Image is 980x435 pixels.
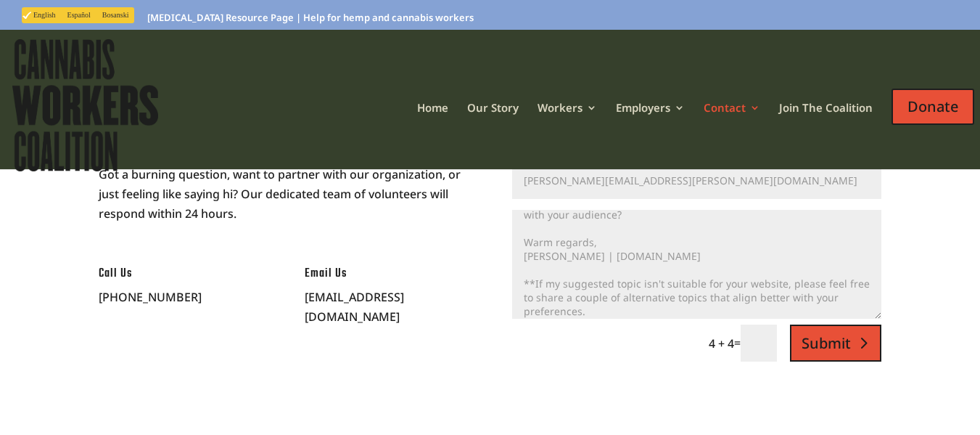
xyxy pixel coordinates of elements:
a: Employers [616,102,685,151]
a: Join The Coalition [779,102,873,151]
a: Home [417,102,448,151]
button: Submit [790,325,881,362]
p: [PHONE_NUMBER] [99,288,262,307]
p: = [701,325,777,362]
span: Bosanski [102,11,129,19]
span: Español [67,11,91,19]
img: Cannabis Workers Coalition [9,36,162,175]
a: Our Story [467,102,519,151]
span: Call Us [99,264,133,283]
a: Contact [704,102,760,151]
a: [MEDICAL_DATA] Resource Page | Help for hemp and cannabis workers [147,13,474,30]
a: Bosanski [96,9,135,21]
span: Email Us [305,264,347,283]
span: English [33,11,56,19]
p: Got a burning question, want to partner with our organization, or just feeling like saying hi? Ou... [99,165,469,224]
a: English [22,9,62,21]
input: Email Address [512,162,882,199]
span: Donate [892,89,974,125]
p: [EMAIL_ADDRESS][DOMAIN_NAME] [305,288,468,327]
a: Español [62,9,96,21]
span: 4 + 4 [709,336,734,351]
a: Workers [538,102,597,151]
a: Donate [892,74,974,163]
